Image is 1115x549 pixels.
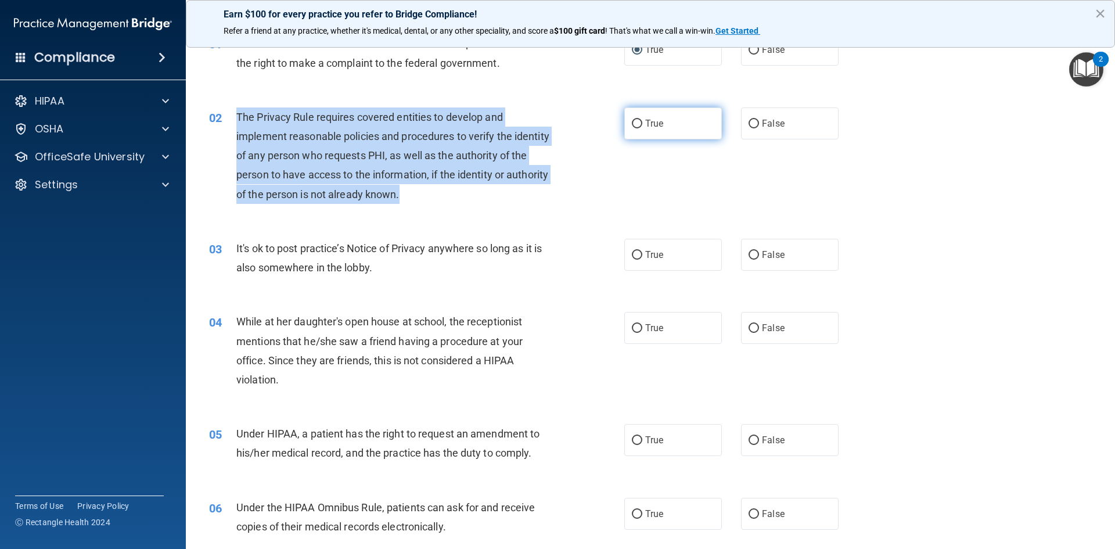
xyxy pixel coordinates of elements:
a: Settings [14,178,169,192]
p: Settings [35,178,78,192]
p: HIPAA [35,94,64,108]
img: PMB logo [14,12,172,35]
span: Under HIPAA, a patient has the right to request an amendment to his/her medical record, and the p... [236,428,539,459]
a: Terms of Use [15,500,63,512]
span: True [645,435,663,446]
input: True [632,510,642,519]
p: Earn $100 for every practice you refer to Bridge Compliance! [224,9,1077,20]
span: The Privacy Rule requires covered entities to develop and implement reasonable policies and proce... [236,111,549,200]
span: Under the HIPAA Omnibus Rule, patients can ask for and receive copies of their medical records el... [236,501,535,533]
span: ! That's what we call a win-win. [605,26,715,35]
a: Get Started [715,26,760,35]
span: True [645,249,663,260]
span: False [762,508,785,519]
div: 2 [1099,59,1103,74]
span: While at her daughter's open house at school, the receptionist mentions that he/she saw a friend ... [236,315,523,386]
input: False [749,324,759,333]
input: True [632,120,642,128]
h4: Compliance [34,49,115,66]
input: False [749,46,759,55]
input: False [749,510,759,519]
span: 04 [209,315,222,329]
button: Open Resource Center, 2 new notifications [1069,52,1103,87]
span: 06 [209,501,222,515]
a: HIPAA [14,94,169,108]
a: OfficeSafe University [14,150,169,164]
span: False [762,322,785,333]
span: True [645,118,663,129]
button: Close [1095,4,1106,23]
span: False [762,249,785,260]
input: False [749,251,759,260]
input: False [749,436,759,445]
input: True [632,324,642,333]
span: False [762,118,785,129]
p: OfficeSafe University [35,150,145,164]
input: True [632,46,642,55]
span: False [762,44,785,55]
input: True [632,251,642,260]
span: True [645,44,663,55]
span: 03 [209,242,222,256]
span: True [645,322,663,333]
strong: Get Started [715,26,758,35]
span: Ⓒ Rectangle Health 2024 [15,516,110,528]
span: True [645,508,663,519]
a: OSHA [14,122,169,136]
span: Refer a friend at any practice, whether it's medical, dental, or any other speciality, and score a [224,26,554,35]
p: OSHA [35,122,64,136]
span: It's ok to post practice’s Notice of Privacy anywhere so long as it is also somewhere in the lobby. [236,242,542,274]
span: 05 [209,428,222,442]
input: True [632,436,642,445]
strong: $100 gift card [554,26,605,35]
a: Privacy Policy [77,500,130,512]
span: 02 [209,111,222,125]
input: False [749,120,759,128]
span: False [762,435,785,446]
span: Patients who believe that their PHI has been compromised have the right to make a complaint to th... [236,37,535,69]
